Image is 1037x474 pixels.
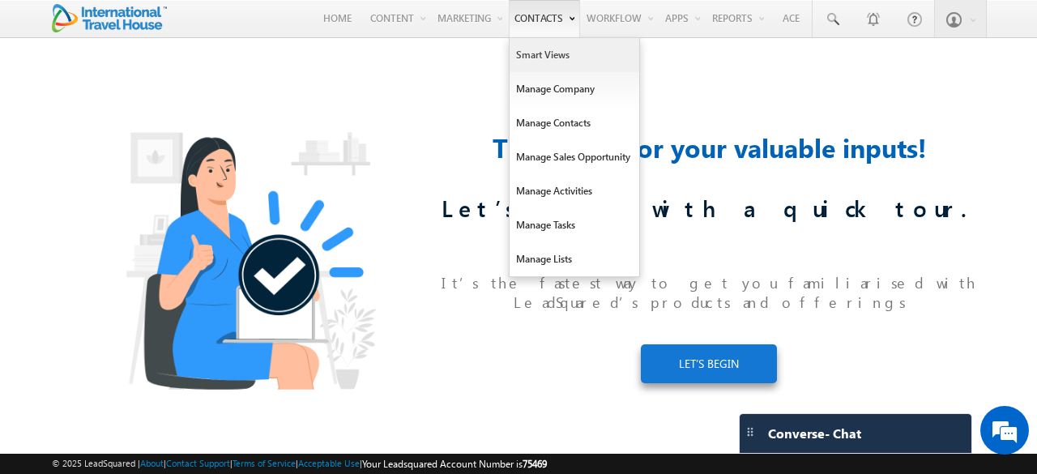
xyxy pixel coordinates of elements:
a: Contact Support [166,458,230,468]
a: Acceptable Use [298,458,360,468]
em: Start Chat [220,365,294,386]
img: d_60004797649_company_0_60004797649 [28,85,68,106]
span: Converse - Chat [768,426,861,441]
span: 75469 [523,458,547,470]
span: Your Leadsquared Account Number is [362,458,547,470]
a: Manage Activities [510,174,639,208]
a: Manage Contacts [510,106,639,140]
a: About [140,458,164,468]
a: Smart Views [510,38,639,72]
div: Let’s start with a quick tour. [437,193,980,227]
div: Chat with us now [84,85,272,106]
a: Manage Company [510,72,639,106]
div: Thank you for your valuable inputs! [437,128,980,167]
span: © 2025 LeadSquared | | | | | [52,456,547,472]
a: Manage Tasks [510,208,639,242]
div: Minimize live chat window [266,8,305,47]
a: Manage Lists [510,242,639,276]
a: Terms of Service [233,458,296,468]
img: Custom Logo [52,4,167,32]
img: Thank_You.png [100,109,395,403]
a: Manage Sales Opportunity [510,140,639,174]
img: carter-drag [744,425,757,438]
a: LET’S BEGIN [641,344,777,383]
div: It’s the fastest way to get you familiarised with LeadSquared’s products and offerings [437,247,980,338]
textarea: Type your message and hit 'Enter' [21,150,296,352]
